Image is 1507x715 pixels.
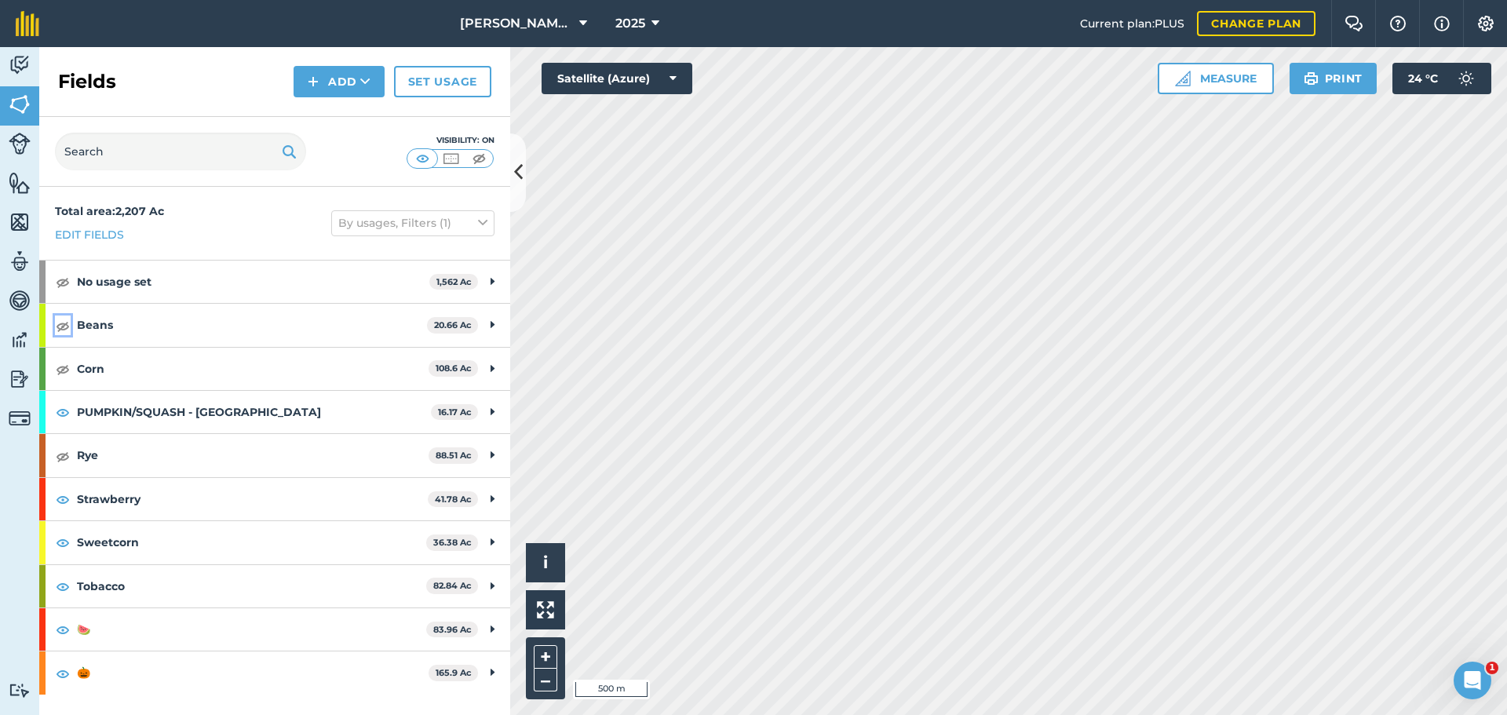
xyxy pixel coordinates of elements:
strong: 🎃 [77,651,429,694]
div: Beans20.66 Ac [39,304,510,346]
strong: Beans [77,304,427,346]
img: svg+xml;base64,PHN2ZyB4bWxucz0iaHR0cDovL3d3dy53My5vcmcvMjAwMC9zdmciIHdpZHRoPSI1NiIgaGVpZ2h0PSI2MC... [9,93,31,116]
img: svg+xml;base64,PD94bWwgdmVyc2lvbj0iMS4wIiBlbmNvZGluZz0idXRmLTgiPz4KPCEtLSBHZW5lcmF0b3I6IEFkb2JlIE... [9,53,31,77]
strong: 108.6 Ac [436,363,472,374]
span: [PERSON_NAME] Family Farms [460,14,573,33]
button: Print [1290,63,1377,94]
div: 🍉83.96 Ac [39,608,510,651]
a: Edit fields [55,226,124,243]
img: svg+xml;base64,PHN2ZyB4bWxucz0iaHR0cDovL3d3dy53My5vcmcvMjAwMC9zdmciIHdpZHRoPSIxNCIgaGVpZ2h0PSIyNC... [308,72,319,91]
img: svg+xml;base64,PD94bWwgdmVyc2lvbj0iMS4wIiBlbmNvZGluZz0idXRmLTgiPz4KPCEtLSBHZW5lcmF0b3I6IEFkb2JlIE... [9,683,31,698]
button: Satellite (Azure) [542,63,692,94]
div: Visibility: On [407,134,494,147]
button: By usages, Filters (1) [331,210,494,235]
img: Ruler icon [1175,71,1191,86]
img: svg+xml;base64,PHN2ZyB4bWxucz0iaHR0cDovL3d3dy53My5vcmcvMjAwMC9zdmciIHdpZHRoPSIxOCIgaGVpZ2h0PSIyNC... [56,272,70,291]
iframe: Intercom live chat [1454,662,1491,699]
img: svg+xml;base64,PHN2ZyB4bWxucz0iaHR0cDovL3d3dy53My5vcmcvMjAwMC9zdmciIHdpZHRoPSIxOCIgaGVpZ2h0PSIyNC... [56,664,70,683]
button: Add [294,66,385,97]
img: svg+xml;base64,PHN2ZyB4bWxucz0iaHR0cDovL3d3dy53My5vcmcvMjAwMC9zdmciIHdpZHRoPSIxOCIgaGVpZ2h0PSIyNC... [56,403,70,421]
img: svg+xml;base64,PHN2ZyB4bWxucz0iaHR0cDovL3d3dy53My5vcmcvMjAwMC9zdmciIHdpZHRoPSIxOCIgaGVpZ2h0PSIyNC... [56,620,70,639]
span: 2025 [615,14,645,33]
button: + [534,645,557,669]
strong: 83.96 Ac [433,624,472,635]
button: i [526,543,565,582]
strong: Sweetcorn [77,521,426,564]
span: 24 ° C [1408,63,1438,94]
img: svg+xml;base64,PHN2ZyB4bWxucz0iaHR0cDovL3d3dy53My5vcmcvMjAwMC9zdmciIHdpZHRoPSIxOCIgaGVpZ2h0PSIyNC... [56,447,70,465]
span: 1 [1486,662,1498,674]
button: Measure [1158,63,1274,94]
img: svg+xml;base64,PD94bWwgdmVyc2lvbj0iMS4wIiBlbmNvZGluZz0idXRmLTgiPz4KPCEtLSBHZW5lcmF0b3I6IEFkb2JlIE... [1450,63,1482,94]
strong: No usage set [77,261,429,303]
img: Two speech bubbles overlapping with the left bubble in the forefront [1345,16,1363,31]
img: svg+xml;base64,PD94bWwgdmVyc2lvbj0iMS4wIiBlbmNvZGluZz0idXRmLTgiPz4KPCEtLSBHZW5lcmF0b3I6IEFkb2JlIE... [9,367,31,391]
img: svg+xml;base64,PHN2ZyB4bWxucz0iaHR0cDovL3d3dy53My5vcmcvMjAwMC9zdmciIHdpZHRoPSI1MCIgaGVpZ2h0PSI0MC... [441,151,461,166]
div: Sweetcorn36.38 Ac [39,521,510,564]
img: fieldmargin Logo [16,11,39,36]
a: Change plan [1197,11,1315,36]
button: 24 °C [1392,63,1491,94]
div: PUMPKIN/SQUASH - [GEOGRAPHIC_DATA]16.17 Ac [39,391,510,433]
strong: Total area : 2,207 Ac [55,204,164,218]
img: A question mark icon [1388,16,1407,31]
img: svg+xml;base64,PHN2ZyB4bWxucz0iaHR0cDovL3d3dy53My5vcmcvMjAwMC9zdmciIHdpZHRoPSI1NiIgaGVpZ2h0PSI2MC... [9,210,31,234]
img: svg+xml;base64,PHN2ZyB4bWxucz0iaHR0cDovL3d3dy53My5vcmcvMjAwMC9zdmciIHdpZHRoPSIxOCIgaGVpZ2h0PSIyNC... [56,577,70,596]
img: svg+xml;base64,PHN2ZyB4bWxucz0iaHR0cDovL3d3dy53My5vcmcvMjAwMC9zdmciIHdpZHRoPSIxNyIgaGVpZ2h0PSIxNy... [1434,14,1450,33]
img: svg+xml;base64,PHN2ZyB4bWxucz0iaHR0cDovL3d3dy53My5vcmcvMjAwMC9zdmciIHdpZHRoPSI1MCIgaGVpZ2h0PSI0MC... [469,151,489,166]
img: svg+xml;base64,PHN2ZyB4bWxucz0iaHR0cDovL3d3dy53My5vcmcvMjAwMC9zdmciIHdpZHRoPSI1NiIgaGVpZ2h0PSI2MC... [9,171,31,195]
strong: 41.78 Ac [435,494,472,505]
strong: 16.17 Ac [438,407,472,418]
strong: Strawberry [77,478,428,520]
img: svg+xml;base64,PD94bWwgdmVyc2lvbj0iMS4wIiBlbmNvZGluZz0idXRmLTgiPz4KPCEtLSBHZW5lcmF0b3I6IEFkb2JlIE... [9,407,31,429]
img: svg+xml;base64,PD94bWwgdmVyc2lvbj0iMS4wIiBlbmNvZGluZz0idXRmLTgiPz4KPCEtLSBHZW5lcmF0b3I6IEFkb2JlIE... [9,133,31,155]
img: svg+xml;base64,PD94bWwgdmVyc2lvbj0iMS4wIiBlbmNvZGluZz0idXRmLTgiPz4KPCEtLSBHZW5lcmF0b3I6IEFkb2JlIE... [9,328,31,352]
div: No usage set1,562 Ac [39,261,510,303]
img: svg+xml;base64,PHN2ZyB4bWxucz0iaHR0cDovL3d3dy53My5vcmcvMjAwMC9zdmciIHdpZHRoPSIxOCIgaGVpZ2h0PSIyNC... [56,533,70,552]
img: svg+xml;base64,PHN2ZyB4bWxucz0iaHR0cDovL3d3dy53My5vcmcvMjAwMC9zdmciIHdpZHRoPSIxOSIgaGVpZ2h0PSIyNC... [1304,69,1319,88]
img: svg+xml;base64,PHN2ZyB4bWxucz0iaHR0cDovL3d3dy53My5vcmcvMjAwMC9zdmciIHdpZHRoPSIxOSIgaGVpZ2h0PSIyNC... [282,142,297,161]
strong: Tobacco [77,565,426,607]
strong: 1,562 Ac [436,276,472,287]
div: Rye88.51 Ac [39,434,510,476]
strong: 165.9 Ac [436,667,472,678]
strong: Corn [77,348,429,390]
img: svg+xml;base64,PHN2ZyB4bWxucz0iaHR0cDovL3d3dy53My5vcmcvMjAwMC9zdmciIHdpZHRoPSI1MCIgaGVpZ2h0PSI0MC... [413,151,432,166]
img: A cog icon [1476,16,1495,31]
div: 🎃165.9 Ac [39,651,510,694]
img: svg+xml;base64,PD94bWwgdmVyc2lvbj0iMS4wIiBlbmNvZGluZz0idXRmLTgiPz4KPCEtLSBHZW5lcmF0b3I6IEFkb2JlIE... [9,250,31,273]
div: Strawberry41.78 Ac [39,478,510,520]
h2: Fields [58,69,116,94]
img: svg+xml;base64,PHN2ZyB4bWxucz0iaHR0cDovL3d3dy53My5vcmcvMjAwMC9zdmciIHdpZHRoPSIxOCIgaGVpZ2h0PSIyNC... [56,316,70,335]
strong: 82.84 Ac [433,580,472,591]
strong: PUMPKIN/SQUASH - [GEOGRAPHIC_DATA] [77,391,431,433]
strong: 🍉 [77,608,426,651]
strong: 36.38 Ac [433,537,472,548]
img: svg+xml;base64,PHN2ZyB4bWxucz0iaHR0cDovL3d3dy53My5vcmcvMjAwMC9zdmciIHdpZHRoPSIxOCIgaGVpZ2h0PSIyNC... [56,490,70,509]
span: i [543,553,548,572]
a: Set usage [394,66,491,97]
input: Search [55,133,306,170]
strong: Rye [77,434,429,476]
button: – [534,669,557,691]
strong: 20.66 Ac [434,319,472,330]
div: Corn108.6 Ac [39,348,510,390]
strong: 88.51 Ac [436,450,472,461]
div: Tobacco82.84 Ac [39,565,510,607]
img: svg+xml;base64,PD94bWwgdmVyc2lvbj0iMS4wIiBlbmNvZGluZz0idXRmLTgiPz4KPCEtLSBHZW5lcmF0b3I6IEFkb2JlIE... [9,289,31,312]
span: Current plan : PLUS [1080,15,1184,32]
img: svg+xml;base64,PHN2ZyB4bWxucz0iaHR0cDovL3d3dy53My5vcmcvMjAwMC9zdmciIHdpZHRoPSIxOCIgaGVpZ2h0PSIyNC... [56,359,70,378]
img: Four arrows, one pointing top left, one top right, one bottom right and the last bottom left [537,601,554,618]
